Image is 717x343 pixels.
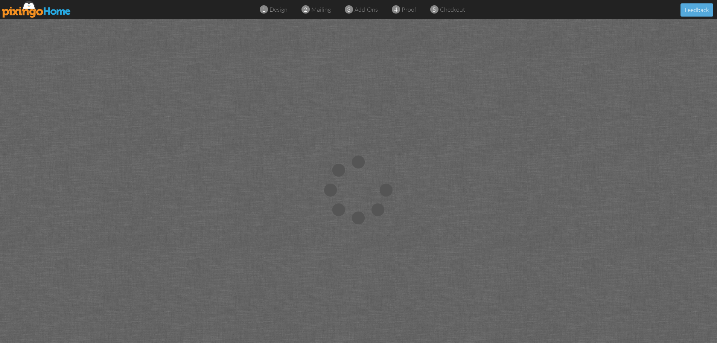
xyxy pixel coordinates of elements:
span: 2 [304,5,307,14]
img: pixingo logo [2,1,71,18]
span: checkout [440,6,465,13]
span: 3 [347,5,350,14]
span: 5 [432,5,436,14]
span: proof [402,6,416,13]
button: Feedback [680,3,713,17]
span: mailing [311,6,331,13]
span: add-ons [355,6,378,13]
span: 1 [262,5,265,14]
span: design [269,6,288,13]
span: 4 [394,5,397,14]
